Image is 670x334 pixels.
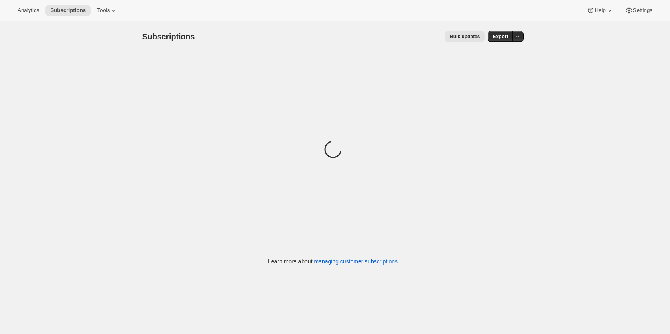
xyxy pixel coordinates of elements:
[142,32,195,41] span: Subscriptions
[595,7,605,14] span: Help
[92,5,122,16] button: Tools
[633,7,652,14] span: Settings
[45,5,91,16] button: Subscriptions
[97,7,110,14] span: Tools
[582,5,618,16] button: Help
[13,5,44,16] button: Analytics
[50,7,86,14] span: Subscriptions
[450,33,480,40] span: Bulk updates
[445,31,485,42] button: Bulk updates
[493,33,508,40] span: Export
[488,31,513,42] button: Export
[268,257,398,265] p: Learn more about
[620,5,657,16] button: Settings
[18,7,39,14] span: Analytics
[314,258,398,265] a: managing customer subscriptions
